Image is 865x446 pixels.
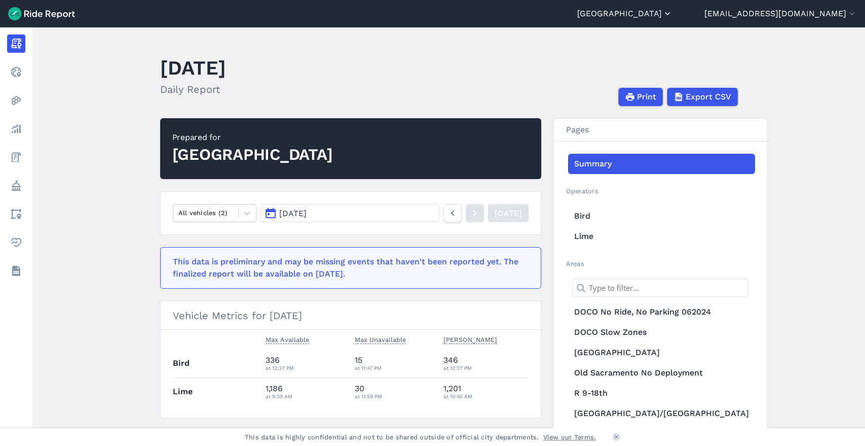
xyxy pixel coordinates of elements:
a: Lime [568,226,755,247]
button: Export CSV [667,88,738,106]
div: 30 [355,383,436,401]
th: Bird [173,350,262,378]
a: K Street 7th-8th [568,424,755,444]
div: 336 [266,354,347,372]
span: Export CSV [686,91,731,103]
span: Max Unavailable [355,334,406,344]
span: Max Available [266,334,309,344]
div: 1,201 [443,383,529,401]
button: [GEOGRAPHIC_DATA] [577,8,672,20]
div: at 9:39 AM [266,392,347,401]
th: Lime [173,378,262,405]
div: at 12:37 PM [443,363,529,372]
div: [GEOGRAPHIC_DATA] [172,144,333,166]
a: View our Terms. [543,432,596,442]
h3: Vehicle Metrics for [DATE] [161,301,541,330]
a: Summary [568,154,755,174]
a: Heatmaps [7,91,25,110]
button: Max Unavailable [355,334,406,346]
h3: Pages [554,119,767,142]
a: DOCO No Ride, No Parking 062024 [568,302,755,322]
div: at 10:45 AM [443,392,529,401]
a: Old Sacramento No Deployment [568,363,755,383]
span: [PERSON_NAME] [443,334,497,344]
div: at 11:59 PM [355,392,436,401]
div: at 12:37 PM [266,363,347,372]
input: Type to filter... [572,279,749,297]
div: 1,186 [266,383,347,401]
div: 15 [355,354,436,372]
span: Print [637,91,656,103]
div: Prepared for [172,131,333,144]
a: Bird [568,206,755,226]
h2: Operators [566,186,755,196]
button: Print [618,88,663,106]
a: Policy [7,177,25,195]
button: Max Available [266,334,309,346]
button: [EMAIL_ADDRESS][DOMAIN_NAME] [704,8,857,20]
span: [DATE] [279,209,307,218]
a: Analyze [7,120,25,138]
h2: Areas [566,259,755,268]
a: Realtime [7,63,25,81]
a: [GEOGRAPHIC_DATA]/[GEOGRAPHIC_DATA] [568,403,755,424]
a: Fees [7,148,25,166]
a: Datasets [7,262,25,280]
a: Areas [7,205,25,223]
h1: [DATE] [160,54,226,82]
a: DOCO Slow Zones [568,322,755,342]
div: at 11:47 PM [355,363,436,372]
button: [PERSON_NAME] [443,334,497,346]
div: This data is preliminary and may be missing events that haven't been reported yet. The finalized ... [173,256,522,280]
img: Ride Report [8,7,75,20]
div: 346 [443,354,529,372]
a: [GEOGRAPHIC_DATA] [568,342,755,363]
a: Report [7,35,25,53]
h2: Daily Report [160,82,226,97]
a: Health [7,233,25,252]
a: R 9-18th [568,383,755,403]
button: [DATE] [260,204,439,222]
a: [DATE] [488,204,529,222]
